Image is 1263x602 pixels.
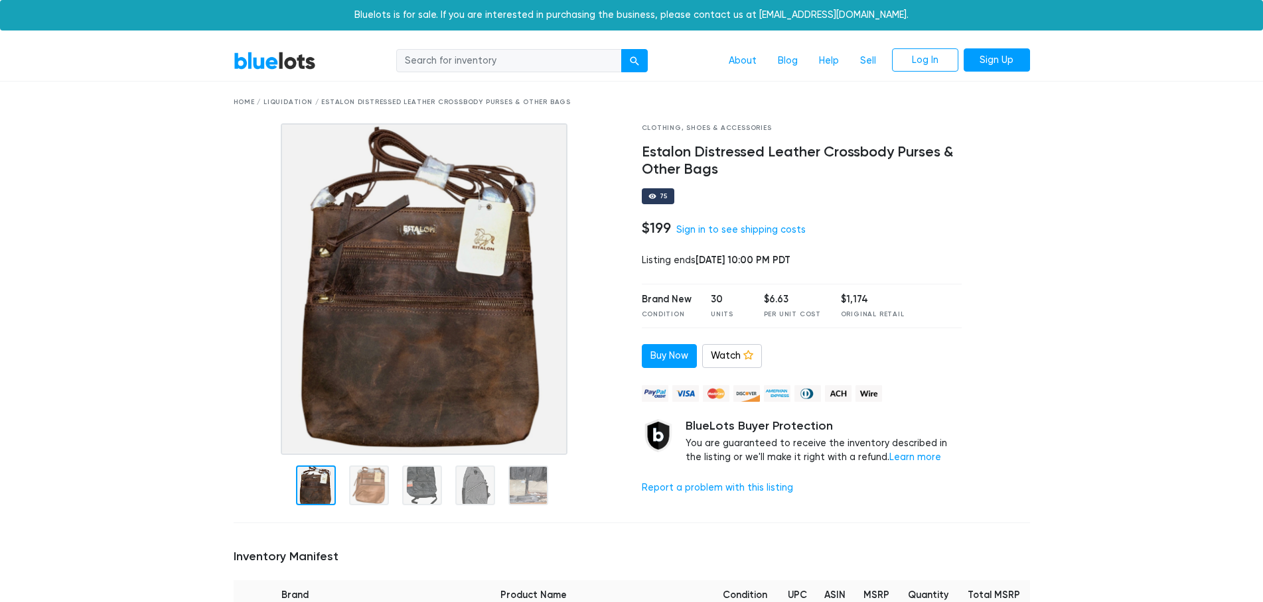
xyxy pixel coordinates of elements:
[234,51,316,70] a: BlueLots
[642,310,692,320] div: Condition
[396,49,622,73] input: Search for inventory
[711,310,744,320] div: Units
[642,292,692,307] div: Brand New
[733,385,760,402] img: discover-82be18ecfda2d062aad2762c1ca80e2d36a4073d45c9e0ffae68cd515fbd3d32.png
[686,419,962,434] h5: BlueLots Buyer Protection
[855,385,882,402] img: wire-908396882fe19aaaffefbd8e17b12f2f29708bd78693273c0e28e3a24408487f.png
[642,219,671,237] h4: $199
[808,48,850,74] a: Help
[703,385,729,402] img: mastercard-42073d1d8d11d6635de4c079ffdb20a4f30a903dc55d1612383a1b395dd17f39.png
[642,253,962,268] div: Listing ends
[702,344,762,368] a: Watch
[642,144,962,178] h4: Estalon Distressed Leather Crossbody Purses & Other Bags
[660,193,668,200] div: 75
[234,97,1030,107] div: Home / Liquidation / Estalon Distressed Leather Crossbody Purses & Other Bags
[642,123,962,133] div: Clothing, Shoes & Accessories
[676,224,806,235] a: Sign in to see shipping costs
[672,385,699,402] img: visa-79caf175f036a155110d1892330093d4c38f53c55c9ec9e2c3a54a56571784bb.png
[767,48,808,74] a: Blog
[889,452,941,463] a: Learn more
[642,385,668,402] img: paypal_credit-80455e56f6e1299e8d57f40c0dcee7b8cd4ae79b9eccbfc37e2480457ba36de9.png
[764,292,821,307] div: $6.63
[642,344,697,368] a: Buy Now
[841,292,905,307] div: $1,174
[764,385,790,402] img: american_express-ae2a9f97a040b4b41f6397f7637041a5861d5f99d0716c09922aba4e24c8547d.png
[764,310,821,320] div: Per Unit Cost
[794,385,821,402] img: diners_club-c48f30131b33b1bb0e5d0e2dbd43a8bea4cb12cb2961413e2f4250e06c020426.png
[642,419,675,452] img: buyer_protection_shield-3b65640a83011c7d3ede35a8e5a80bfdfaa6a97447f0071c1475b91a4b0b3d01.png
[825,385,852,402] img: ach-b7992fed28a4f97f893c574229be66187b9afb3f1a8d16a4691d3d3140a8ab00.png
[841,310,905,320] div: Original Retail
[964,48,1030,72] a: Sign Up
[850,48,887,74] a: Sell
[711,292,744,307] div: 30
[686,419,962,465] div: You are guaranteed to receive the inventory described in the listing or we'll make it right with ...
[642,482,793,493] a: Report a problem with this listing
[281,123,568,455] img: 207c1d80-f518-4f7d-974e-bd926b79c5ce-1758332283.png
[234,550,1030,564] h5: Inventory Manifest
[696,254,790,266] span: [DATE] 10:00 PM PDT
[892,48,958,72] a: Log In
[718,48,767,74] a: About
